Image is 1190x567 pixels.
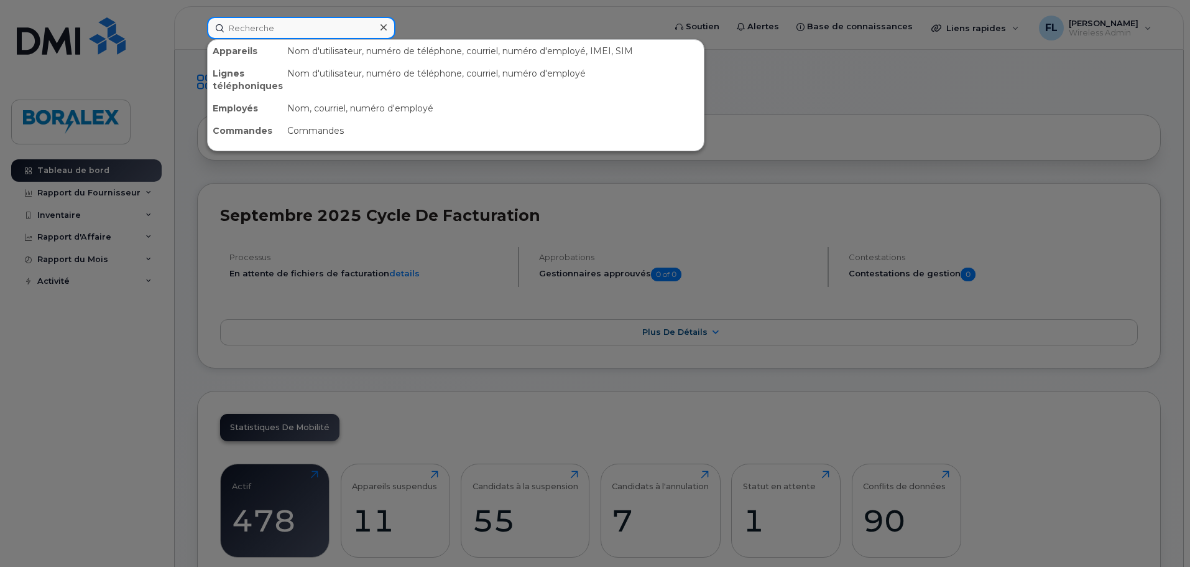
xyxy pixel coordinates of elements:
[282,62,704,97] div: Nom d'utilisateur, numéro de téléphone, courriel, numéro d'employé
[282,119,704,142] div: Commandes
[208,62,282,97] div: Lignes téléphoniques
[208,119,282,142] div: Commandes
[282,40,704,62] div: Nom d'utilisateur, numéro de téléphone, courriel, numéro d'employé, IMEI, SIM
[282,97,704,119] div: Nom, courriel, numéro d'employé
[208,40,282,62] div: Appareils
[208,97,282,119] div: Employés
